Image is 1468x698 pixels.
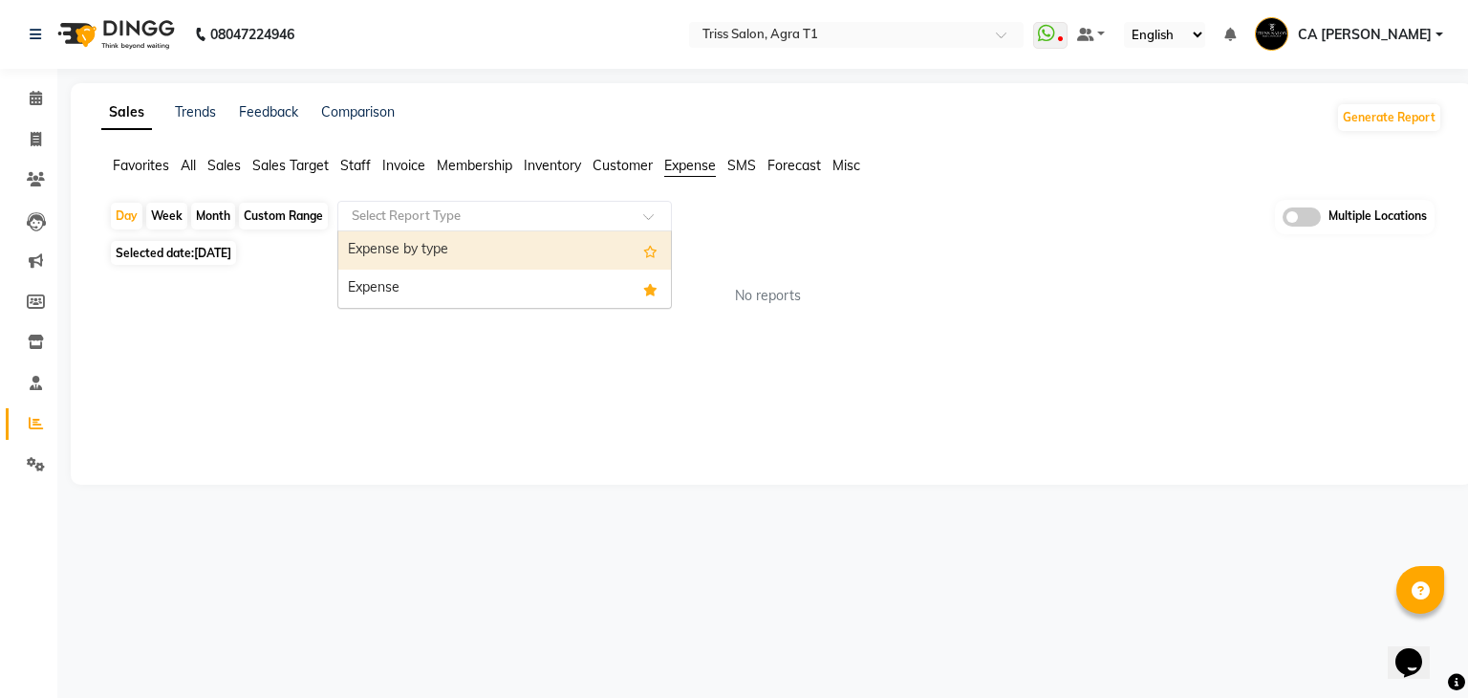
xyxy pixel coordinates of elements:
span: Staff [340,157,371,174]
a: Trends [175,103,216,120]
span: Invoice [382,157,425,174]
span: Inventory [524,157,581,174]
a: Sales [101,96,152,130]
img: logo [49,8,180,61]
a: Feedback [239,103,298,120]
div: Month [191,203,235,229]
img: CA Vineet Rana [1255,17,1288,51]
div: Expense [338,270,671,308]
span: Favorites [113,157,169,174]
a: Comparison [321,103,395,120]
span: All [181,157,196,174]
div: Week [146,203,187,229]
b: 08047224946 [210,8,294,61]
span: Selected date: [111,241,236,265]
span: Sales Target [252,157,329,174]
span: [DATE] [194,246,231,260]
span: Forecast [767,157,821,174]
div: Expense by type [338,231,671,270]
iframe: chat widget [1388,622,1449,679]
div: Day [111,203,142,229]
span: Membership [437,157,512,174]
span: Added to Favorites [643,277,658,300]
span: Customer [593,157,653,174]
span: SMS [727,157,756,174]
div: Custom Range [239,203,328,229]
span: Add this report to Favorites List [643,239,658,262]
span: CA [PERSON_NAME] [1298,25,1432,45]
span: Expense [664,157,716,174]
span: No reports [735,286,801,306]
span: Multiple Locations [1328,207,1427,227]
span: Sales [207,157,241,174]
button: Generate Report [1338,104,1440,131]
ng-dropdown-panel: Options list [337,230,672,309]
span: Misc [832,157,860,174]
